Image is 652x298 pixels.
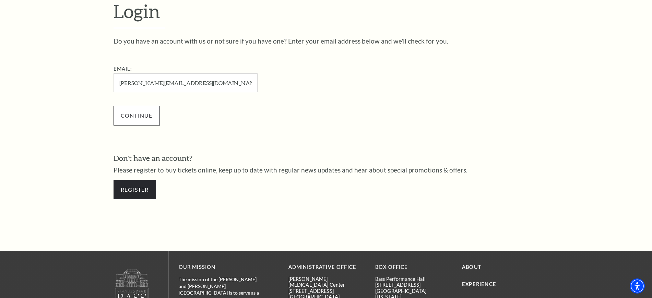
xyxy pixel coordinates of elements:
[114,66,132,72] label: Email:
[462,281,496,287] a: Experience
[375,263,452,272] p: BOX OFFICE
[630,278,645,294] div: Accessibility Menu
[114,38,539,44] p: Do you have an account with us or not sure if you have one? Enter your email address below and we...
[375,276,452,282] p: Bass Performance Hall
[462,264,482,270] a: About
[179,263,264,272] p: OUR MISSION
[114,167,539,173] p: Please register to buy tickets online, keep up to date with regular news updates and hear about s...
[114,153,539,164] h3: Don't have an account?
[114,106,160,125] input: Submit button
[288,276,365,288] p: [PERSON_NAME][MEDICAL_DATA] Center
[288,288,365,294] p: [STREET_ADDRESS]
[375,282,452,288] p: [STREET_ADDRESS]
[114,180,156,199] a: Register
[114,73,258,92] input: Required
[288,263,365,272] p: Administrative Office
